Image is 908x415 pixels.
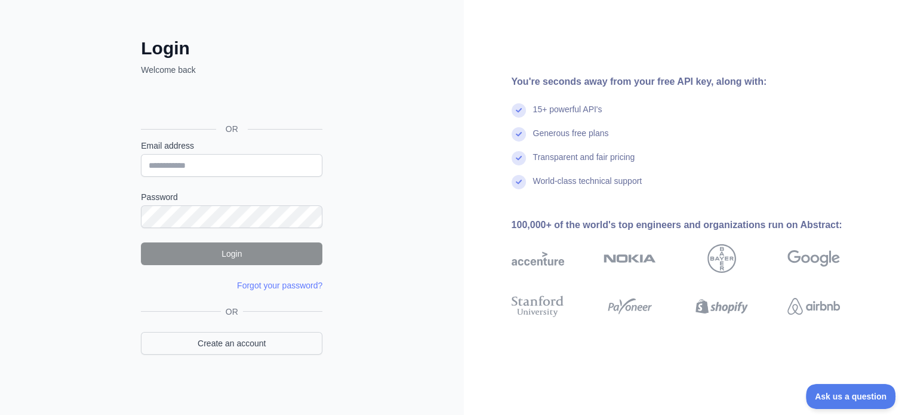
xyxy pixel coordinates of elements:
div: 100,000+ of the world's top engineers and organizations run on Abstract: [512,218,878,232]
h2: Login [141,38,322,59]
img: airbnb [787,293,840,319]
img: stanford university [512,293,564,319]
iframe: Tombol Login dengan Google [135,89,326,115]
img: accenture [512,244,564,273]
img: nokia [604,244,656,273]
div: Transparent and fair pricing [533,151,635,175]
label: Email address [141,140,322,152]
img: shopify [695,293,748,319]
img: check mark [512,175,526,189]
img: check mark [512,103,526,118]
img: bayer [707,244,736,273]
span: OR [221,306,243,318]
a: Forgot your password? [237,281,322,290]
span: OR [216,123,248,135]
img: google [787,244,840,273]
button: Login [141,242,322,265]
label: Password [141,191,322,203]
img: payoneer [604,293,656,319]
div: World-class technical support [533,175,642,199]
img: check mark [512,127,526,142]
a: Create an account [141,332,322,355]
p: Welcome back [141,64,322,76]
div: 15+ powerful API's [533,103,602,127]
iframe: Toggle Customer Support [806,384,896,409]
img: check mark [512,151,526,165]
div: Generous free plans [533,127,609,151]
div: You're seconds away from your free API key, along with: [512,75,878,89]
